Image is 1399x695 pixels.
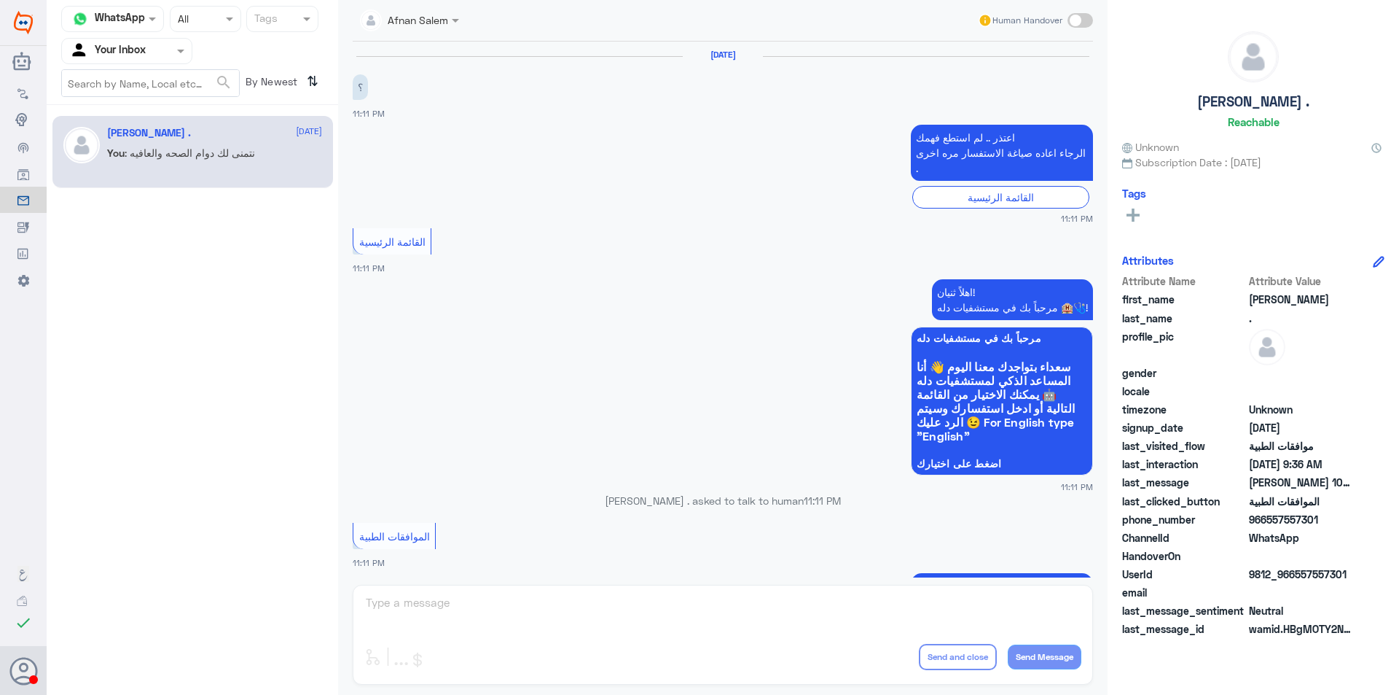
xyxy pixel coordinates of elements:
[1122,365,1246,381] span: gender
[1122,512,1246,527] span: phone_number
[1228,32,1278,82] img: defaultAdmin.png
[1249,494,1355,509] span: الموافقات الطبية
[1228,115,1280,128] h6: Reachable
[9,657,37,685] button: Avatar
[215,74,232,91] span: search
[69,40,91,62] img: yourInbox.svg
[107,127,191,139] h5: ثنيان .
[912,186,1089,209] div: القائمة الرئيسية
[1122,585,1246,600] span: email
[919,644,997,670] button: Send and close
[15,614,32,632] i: check
[1122,311,1246,326] span: last_name
[1122,567,1246,582] span: UserId
[353,74,368,100] p: 19/7/2025, 11:11 PM
[1197,93,1309,110] h5: [PERSON_NAME] .
[1122,139,1179,155] span: Unknown
[1122,548,1246,564] span: HandoverOn
[917,458,1087,470] span: اضغط على اختيارك
[353,493,1093,508] p: [PERSON_NAME] . asked to talk to human
[1249,365,1355,381] span: null
[215,71,232,95] button: search
[1249,384,1355,399] span: null
[14,11,33,34] img: Widebot Logo
[1122,494,1246,509] span: last_clicked_button
[1122,603,1246,618] span: last_message_sentiment
[1249,273,1355,289] span: Attribute Value
[1249,311,1355,326] span: .
[1122,273,1246,289] span: Attribute Name
[992,14,1062,27] span: Human Handover
[1122,457,1246,472] span: last_interaction
[1061,212,1093,225] span: 11:11 PM
[240,69,301,98] span: By Newest
[1249,603,1355,618] span: 0
[359,236,426,248] span: القائمة الرئيسية
[69,8,91,30] img: whatsapp.png
[1122,384,1246,399] span: locale
[804,494,841,507] span: 11:11 PM
[1122,254,1174,267] h6: Attributes
[1249,585,1355,600] span: null
[1008,645,1081,669] button: Send Message
[1249,621,1355,637] span: wamid.HBgMOTY2NTU3NTU3MzAxFQIAEhgUM0FFQzI0QjQxOEMzRUE2RThDM0UA
[1122,420,1246,435] span: signup_date
[1249,548,1355,564] span: null
[932,279,1093,320] p: 19/7/2025, 11:11 PM
[1249,457,1355,472] span: 2025-07-20T06:36:15.936Z
[353,558,385,567] span: 11:11 PM
[1122,292,1246,307] span: first_name
[1122,187,1146,200] h6: Tags
[1249,438,1355,454] span: موافقات الطبية
[62,70,239,96] input: Search by Name, Local etc…
[1249,530,1355,545] span: 2
[252,10,278,29] div: Tags
[353,263,385,273] span: 11:11 PM
[1122,438,1246,454] span: last_visited_flow
[911,125,1093,181] p: 19/7/2025, 11:11 PM
[1249,420,1355,435] span: 2025-05-03T12:09:53.902Z
[1122,329,1246,362] span: profile_pic
[1061,481,1093,493] span: 11:11 PM
[1249,292,1355,307] span: ثنيان
[107,147,125,159] span: You
[359,530,430,543] span: الموافقات الطبية
[917,333,1087,344] span: مرحباً بك في مستشفيات دله
[1249,475,1355,490] span: ثنيان العتيبي 1088628878 0557557301 المطلوب : اشعة رنين مغناطيسي
[1122,155,1384,170] span: Subscription Date : [DATE]
[1122,621,1246,637] span: last_message_id
[1249,567,1355,582] span: 9812_966557557301
[1122,402,1246,417] span: timezone
[353,109,385,118] span: 11:11 PM
[1249,402,1355,417] span: Unknown
[1122,475,1246,490] span: last_message
[63,127,100,163] img: defaultAdmin.png
[296,125,322,138] span: [DATE]
[683,50,763,60] h6: [DATE]
[125,147,255,159] span: : نتمنى لك دوام الصحه والعافيه
[1249,512,1355,527] span: 966557557301
[1122,530,1246,545] span: ChannelId
[917,360,1087,443] span: سعداء بتواجدك معنا اليوم 👋 أنا المساعد الذكي لمستشفيات دله 🤖 يمكنك الاختيار من القائمة التالية أو...
[307,69,318,93] i: ⇅
[1249,329,1285,365] img: defaultAdmin.png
